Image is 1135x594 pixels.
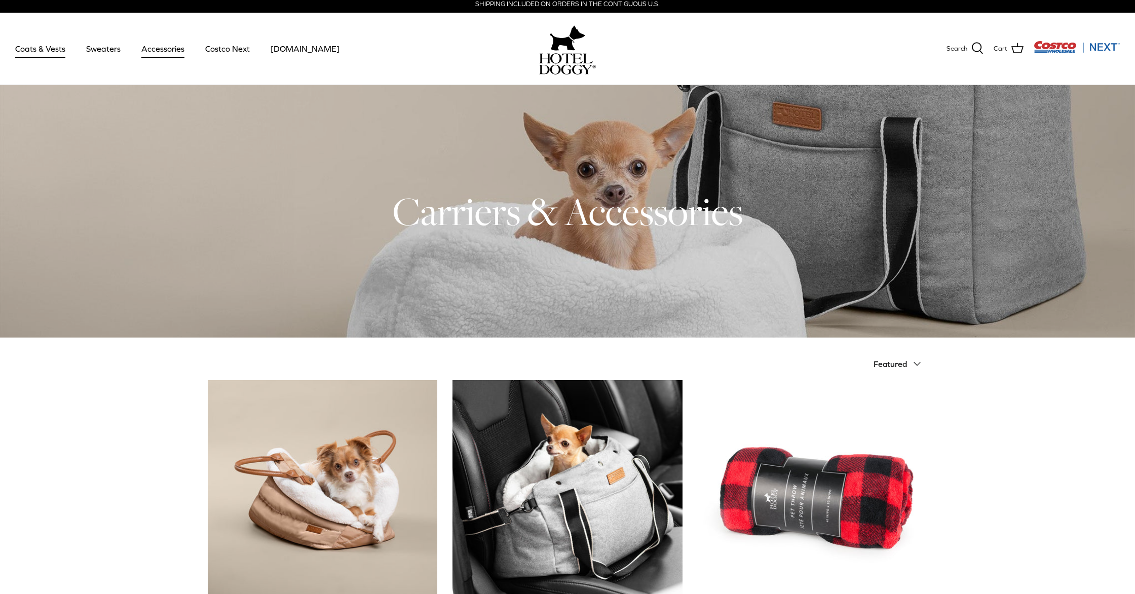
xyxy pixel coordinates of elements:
[947,44,967,54] span: Search
[550,23,585,53] img: hoteldoggy.com
[994,44,1007,54] span: Cart
[208,187,927,236] h1: Carriers & Accessories
[196,31,259,66] a: Costco Next
[1034,47,1120,55] a: Visit Costco Next
[874,353,927,375] button: Featured
[77,31,130,66] a: Sweaters
[1034,41,1120,53] img: Costco Next
[994,42,1024,55] a: Cart
[947,42,983,55] a: Search
[874,359,907,368] span: Featured
[539,23,596,75] a: hoteldoggy.com hoteldoggycom
[6,31,74,66] a: Coats & Vests
[261,31,349,66] a: [DOMAIN_NAME]
[539,53,596,75] img: hoteldoggycom
[132,31,194,66] a: Accessories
